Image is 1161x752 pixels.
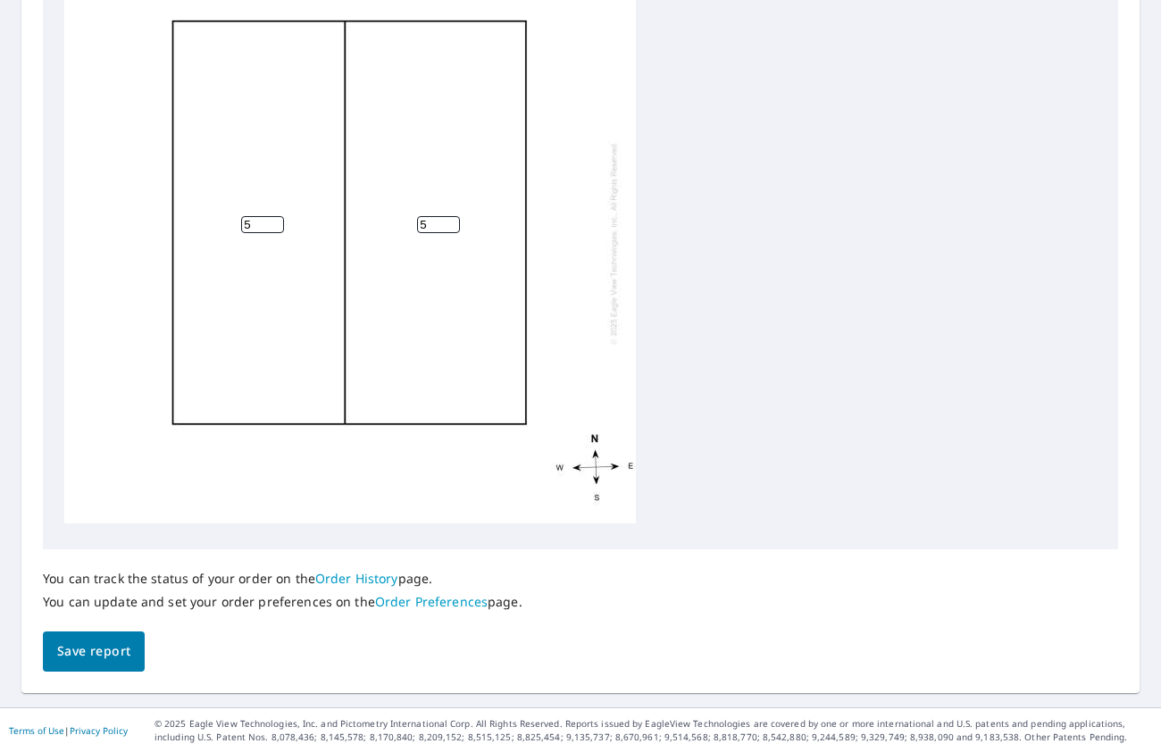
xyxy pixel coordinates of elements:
a: Order History [315,570,398,587]
p: | [9,725,128,736]
button: Save report [43,631,145,672]
p: You can track the status of your order on the page. [43,571,522,587]
a: Privacy Policy [70,724,128,737]
span: Save report [57,640,130,663]
a: Order Preferences [375,593,488,610]
a: Terms of Use [9,724,64,737]
p: You can update and set your order preferences on the page. [43,594,522,610]
p: © 2025 Eagle View Technologies, Inc. and Pictometry International Corp. All Rights Reserved. Repo... [155,717,1152,744]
